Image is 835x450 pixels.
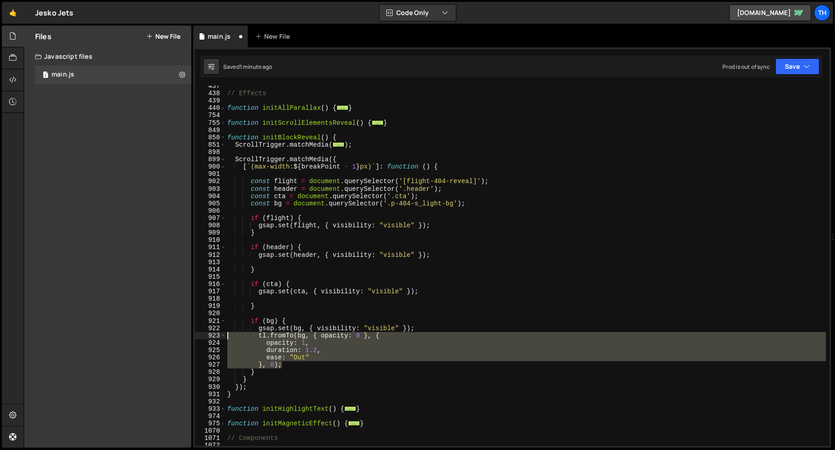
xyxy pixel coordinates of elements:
div: 904 [195,193,226,200]
div: 930 [195,384,226,391]
div: 916 [195,281,226,288]
div: 926 [195,354,226,361]
button: New File [146,33,180,40]
div: Saved [223,63,272,71]
div: 933 [195,405,226,413]
div: Javascript files [24,47,191,66]
div: 16759/45776.js [35,66,191,84]
div: 440 [195,104,226,112]
div: 850 [195,134,226,141]
div: 439 [195,97,226,104]
div: 438 [195,90,226,97]
div: 974 [195,413,226,420]
span: 1 [43,72,48,79]
div: main.js [208,32,231,41]
span: ... [337,105,348,110]
div: 932 [195,398,226,405]
div: 908 [195,222,226,229]
div: 907 [195,215,226,222]
a: 🤙 [2,2,24,24]
div: 899 [195,156,226,163]
div: 928 [195,368,226,376]
h2: Files [35,31,51,41]
div: main.js [51,71,74,79]
span: ... [344,406,356,411]
div: 920 [195,310,226,317]
div: 905 [195,200,226,207]
div: 906 [195,207,226,215]
div: 755 [195,119,226,127]
div: 914 [195,266,226,273]
div: 437 [195,82,226,90]
span: ... [333,142,345,147]
div: 849 [195,127,226,134]
div: 912 [195,251,226,259]
div: 921 [195,317,226,325]
div: 1072 [195,442,226,449]
div: 1071 [195,435,226,442]
span: ... [348,421,360,426]
div: 1070 [195,427,226,435]
div: 911 [195,244,226,251]
div: 909 [195,229,226,236]
div: 1 minute ago [240,63,272,71]
div: 923 [195,332,226,339]
div: 922 [195,325,226,332]
div: 917 [195,288,226,295]
a: Th [814,5,830,21]
div: 902 [195,178,226,185]
button: Code Only [379,5,456,21]
div: 924 [195,339,226,347]
div: 910 [195,236,226,244]
div: 900 [195,163,226,170]
div: 919 [195,302,226,310]
div: 913 [195,259,226,266]
button: Save [775,58,820,75]
div: Prod is out of sync [722,63,770,71]
div: 915 [195,273,226,281]
div: 918 [195,295,226,302]
div: 901 [195,170,226,178]
div: 925 [195,347,226,354]
div: 851 [195,141,226,148]
div: 903 [195,185,226,193]
div: 975 [195,420,226,427]
div: 931 [195,391,226,398]
div: 754 [195,112,226,119]
div: 927 [195,361,226,368]
span: ... [372,120,384,125]
a: [DOMAIN_NAME] [729,5,811,21]
div: 929 [195,376,226,383]
div: New File [255,32,293,41]
div: 898 [195,148,226,156]
div: Jesko Jets [35,7,74,18]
